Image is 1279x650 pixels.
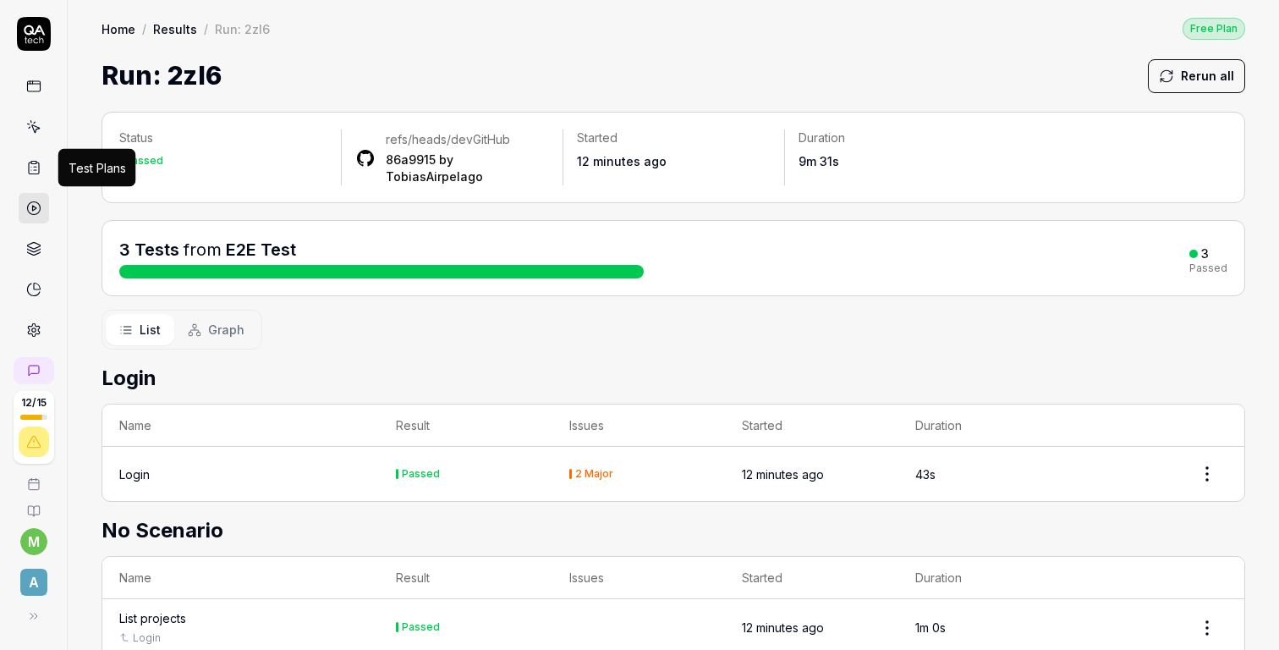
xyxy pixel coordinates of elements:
[577,154,667,168] time: 12 minutes ago
[208,321,244,339] span: Graph
[119,129,327,146] p: Status
[1201,246,1209,262] div: 3
[7,491,60,518] a: Documentation
[119,465,150,483] a: Login
[102,363,1245,394] h2: Login
[174,314,258,345] button: Graph
[552,405,726,447] th: Issues
[725,557,898,599] th: Started
[142,20,146,37] div: /
[1183,18,1245,40] div: Free Plan
[742,467,824,482] time: 12 minutes ago
[102,557,379,599] th: Name
[7,555,60,599] button: A
[119,240,179,260] span: 3 Tests
[898,557,1072,599] th: Duration
[153,20,197,37] a: Results
[1148,59,1245,93] button: Rerun all
[14,357,54,384] a: New conversation
[125,156,163,166] div: Passed
[102,20,135,37] a: Home
[915,467,936,482] time: 43s
[184,240,222,260] span: from
[725,405,898,447] th: Started
[102,57,222,95] h1: Run: 2zl6
[402,622,440,632] div: Passed
[577,129,771,146] p: Started
[575,469,613,479] div: 2 Major
[742,620,824,635] time: 12 minutes ago
[20,528,47,555] button: m
[215,20,270,37] div: Run: 2zl6
[7,464,60,491] a: Book a call with us
[102,515,1245,546] h2: No Scenario
[20,569,47,596] span: A
[140,321,161,339] span: List
[898,405,1072,447] th: Duration
[386,152,436,167] a: 86a9915
[402,469,440,479] div: Passed
[69,159,126,177] div: Test Plans
[552,557,726,599] th: Issues
[21,398,47,408] span: 12 / 15
[379,557,552,599] th: Result
[386,169,483,184] a: TobiasAirpelago
[106,314,174,345] button: List
[1183,17,1245,40] button: Free Plan
[119,609,186,627] a: List projects
[799,129,992,146] p: Duration
[386,131,549,148] div: GitHub
[386,151,549,185] div: by
[1189,263,1227,273] div: Passed
[226,240,296,260] a: E2E Test
[102,405,379,447] th: Name
[204,20,208,37] div: /
[915,620,946,635] time: 1m 0s
[379,405,552,447] th: Result
[799,154,839,168] time: 9m 31s
[386,132,473,146] a: refs/heads/dev
[133,631,161,646] a: Login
